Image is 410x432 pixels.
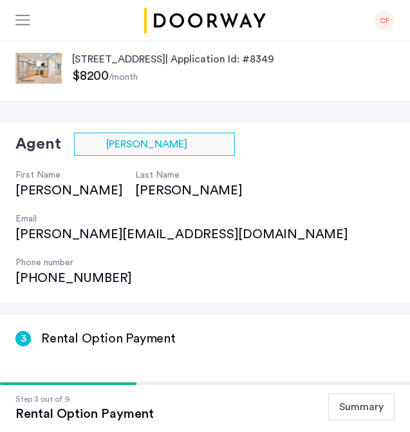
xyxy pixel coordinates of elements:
[41,330,176,348] h3: Rental Option Payment
[142,8,268,33] a: Cazamio logo
[15,182,122,200] div: [PERSON_NAME]
[15,169,122,182] h4: First Name
[15,225,361,243] div: [PERSON_NAME][EMAIL_ADDRESS][DOMAIN_NAME]
[15,256,132,269] h4: Phone number
[109,73,138,82] sub: /month
[72,52,395,67] p: [STREET_ADDRESS] | Application Id: #8349
[15,269,132,287] div: [PHONE_NUMBER]
[135,182,242,200] div: [PERSON_NAME]
[328,393,395,420] button: Summary
[142,8,268,33] img: logo
[15,331,31,346] div: 3
[15,53,62,84] img: apartment
[135,169,242,182] h4: Last Name
[15,393,154,406] div: Step 3 out of 9
[374,10,395,31] div: CF
[15,406,154,421] div: Rental Option Payment
[72,70,109,82] span: $8200
[15,133,61,156] h2: Agent
[15,212,361,225] h4: Email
